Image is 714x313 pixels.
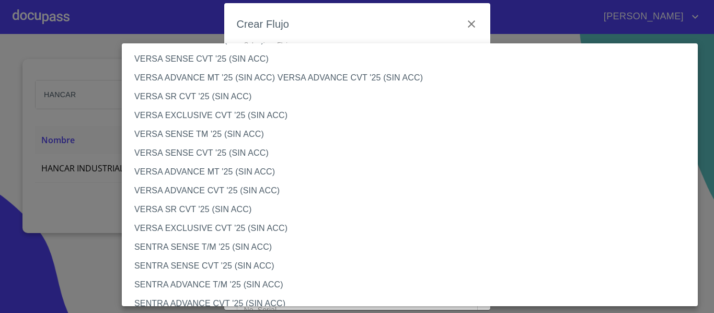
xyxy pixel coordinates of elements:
[122,238,706,257] li: SENTRA SENSE T/M '25 (SIN ACC)
[122,144,706,163] li: VERSA SENSE CVT '25 (SIN ACC)
[122,294,706,313] li: SENTRA ADVANCE CVT '25 (SIN ACC)
[122,163,706,181] li: VERSA ADVANCE MT '25 (SIN ACC)
[122,106,706,125] li: VERSA EXCLUSIVE CVT '25 (SIN ACC)
[122,219,706,238] li: VERSA EXCLUSIVE CVT '25 (SIN ACC)
[122,200,706,219] li: VERSA SR CVT '25 (SIN ACC)
[122,87,706,106] li: VERSA SR CVT '25 (SIN ACC)
[122,257,706,275] li: SENTRA SENSE CVT '25 (SIN ACC)
[122,68,706,87] li: VERSA ADVANCE MT '25 (SIN ACC) VERSA ADVANCE CVT '25 (SIN ACC)
[122,275,706,294] li: SENTRA ADVANCE T/M '25 (SIN ACC)
[122,181,706,200] li: VERSA ADVANCE CVT '25 (SIN ACC)
[122,50,706,68] li: VERSA SENSE CVT '25 (SIN ACC)
[122,125,706,144] li: VERSA SENSE TM '25 (SIN ACC)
